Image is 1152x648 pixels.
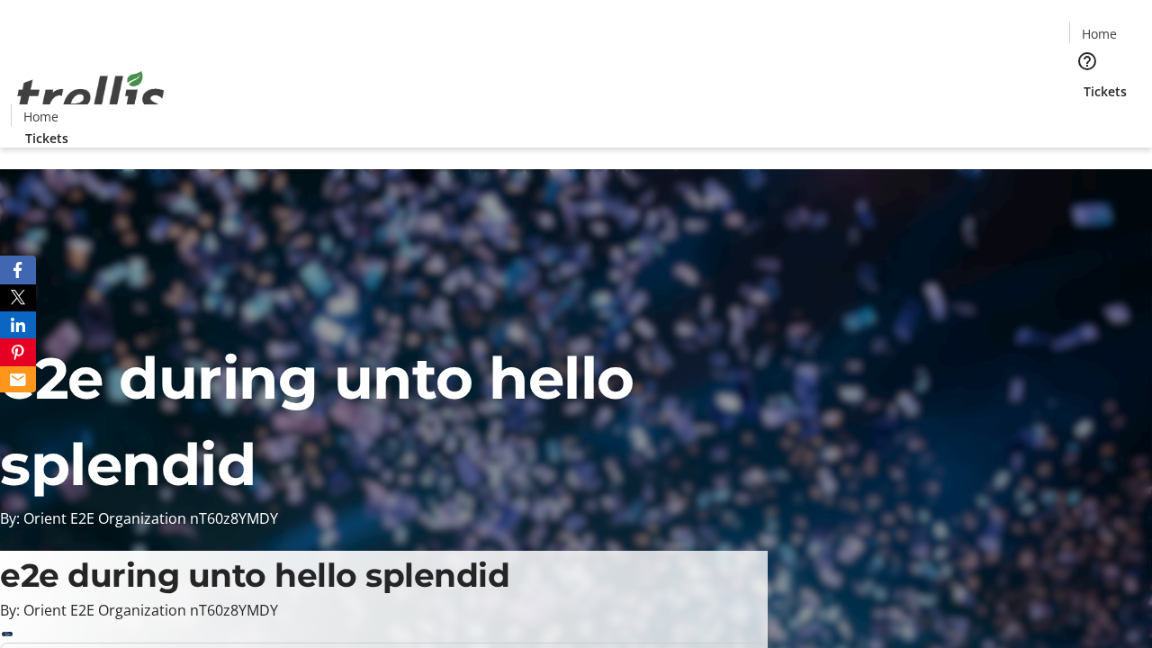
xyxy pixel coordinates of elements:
[12,107,69,126] a: Home
[1069,43,1105,79] button: Help
[1069,101,1105,137] button: Cart
[11,51,171,141] img: Orient E2E Organization nT60z8YMDY's Logo
[1069,82,1141,101] a: Tickets
[25,129,68,148] span: Tickets
[23,107,58,126] span: Home
[1082,24,1117,43] span: Home
[1070,24,1128,43] a: Home
[11,129,83,148] a: Tickets
[1084,82,1127,101] span: Tickets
